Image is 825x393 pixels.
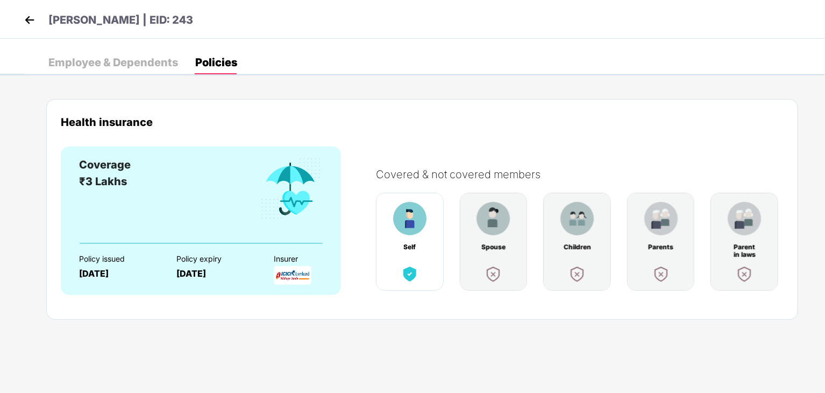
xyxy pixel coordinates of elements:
[274,255,352,263] div: Insurer
[79,269,158,279] div: [DATE]
[79,157,131,173] div: Coverage
[176,255,255,263] div: Policy expiry
[48,57,178,68] div: Employee & Dependents
[22,12,38,28] img: back
[730,243,758,251] div: Parent in laws
[393,202,426,235] img: benefitCardImg
[61,116,784,128] div: Health insurance
[259,157,323,221] img: benefitCardImg
[79,255,158,263] div: Policy issued
[400,264,419,284] img: benefitCardImg
[560,202,594,235] img: benefitCardImg
[567,264,587,284] img: benefitCardImg
[735,264,754,284] img: benefitCardImg
[274,266,311,285] img: InsurerLogo
[476,202,510,235] img: benefitCardImg
[647,243,675,251] div: Parents
[651,264,671,284] img: benefitCardImg
[79,175,127,188] span: ₹3 Lakhs
[176,269,255,279] div: [DATE]
[396,243,424,251] div: Self
[728,202,761,235] img: benefitCardImg
[479,243,507,251] div: Spouse
[48,12,193,29] p: [PERSON_NAME] | EID: 243
[563,243,591,251] div: Children
[195,57,237,68] div: Policies
[644,202,678,235] img: benefitCardImg
[376,168,794,181] div: Covered & not covered members
[483,264,503,284] img: benefitCardImg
